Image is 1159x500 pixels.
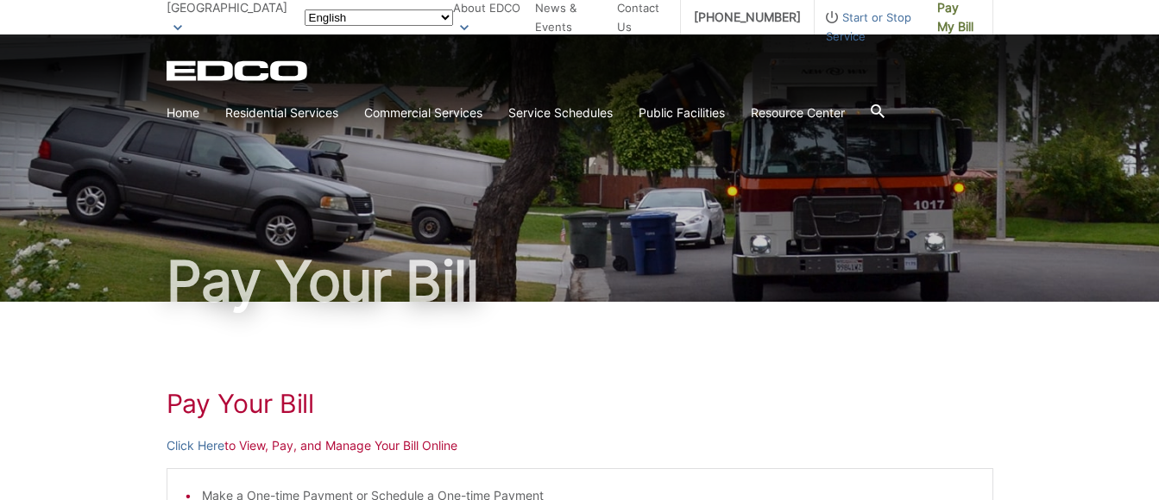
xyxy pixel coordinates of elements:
[639,103,725,122] a: Public Facilities
[751,103,845,122] a: Resource Center
[167,436,224,455] a: Click Here
[364,103,482,122] a: Commercial Services
[167,436,993,455] p: to View, Pay, and Manage Your Bill Online
[225,103,338,122] a: Residential Services
[167,103,199,122] a: Home
[167,388,993,419] h1: Pay Your Bill
[167,253,993,309] h1: Pay Your Bill
[508,103,613,122] a: Service Schedules
[305,9,453,26] select: Select a language
[167,60,310,81] a: EDCD logo. Return to the homepage.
